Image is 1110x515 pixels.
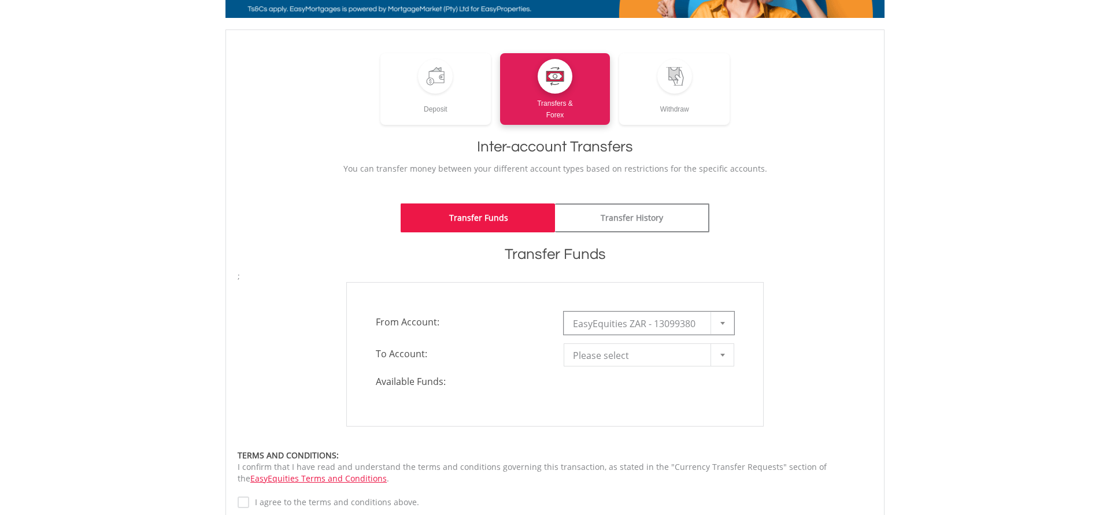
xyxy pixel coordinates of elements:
a: Deposit [380,53,491,125]
span: Please select [573,344,708,367]
a: Withdraw [619,53,730,125]
span: Available Funds: [367,375,555,388]
a: Transfer History [555,203,709,232]
a: EasyEquities Terms and Conditions [250,473,387,484]
span: To Account: [367,343,555,364]
div: TERMS AND CONDITIONS: [238,450,872,461]
div: Transfers & Forex [500,94,610,121]
div: Withdraw [619,94,730,115]
p: You can transfer money between your different account types based on restrictions for the specifi... [238,163,872,175]
h1: Inter-account Transfers [238,136,872,157]
span: From Account: [367,312,555,332]
h1: Transfer Funds [238,244,872,265]
a: Transfers &Forex [500,53,610,125]
a: Transfer Funds [401,203,555,232]
div: I confirm that I have read and understand the terms and conditions governing this transaction, as... [238,450,872,484]
span: EasyEquities ZAR - 13099380 [573,312,708,335]
div: Deposit [380,94,491,115]
label: I agree to the terms and conditions above. [249,497,419,508]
